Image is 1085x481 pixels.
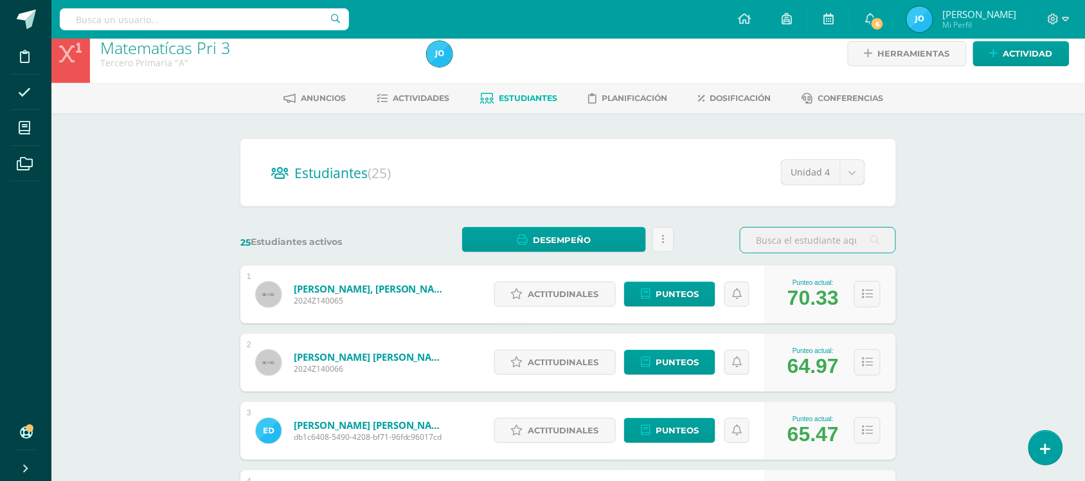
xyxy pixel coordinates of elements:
img: 242d0fe66d0ef3b393e1d4ca7c689073.png [256,418,282,444]
a: Actividad [973,41,1070,66]
input: Busca un usuario... [60,8,349,30]
img: 0c5511dc06ee6ae7c7da3ebbca606f85.png [427,41,453,67]
a: Matematícas Pri 3 [100,37,230,59]
a: Anuncios [284,88,346,109]
a: [PERSON_NAME], [PERSON_NAME] [294,282,448,295]
span: Estudiantes [499,93,558,103]
span: Mi Perfil [942,19,1016,30]
span: Actitudinales [528,350,599,374]
div: 64.97 [787,354,839,378]
a: Unidad 4 [782,160,865,185]
a: Planificación [589,88,668,109]
img: 60x60 [256,282,282,307]
span: Punteos [656,282,699,306]
span: [PERSON_NAME] [942,8,1016,21]
span: 2024Z140066 [294,363,448,374]
a: Actividades [377,88,450,109]
div: 2 [247,340,251,349]
span: db1c6408-5490-4208-bf71-96fdc96017cd [294,431,448,442]
span: Planificación [602,93,668,103]
a: Punteos [624,282,715,307]
span: Estudiantes [294,164,391,182]
a: Punteos [624,418,715,443]
div: 70.33 [787,286,839,310]
span: (25) [368,164,391,182]
span: Anuncios [301,93,346,103]
span: Unidad 4 [791,160,830,185]
a: Dosificación [699,88,771,109]
a: Punteos [624,350,715,375]
a: Actitudinales [494,418,616,443]
a: Herramientas [848,41,967,66]
img: 60x60 [256,350,282,376]
span: 2024Z140065 [294,295,448,306]
a: Conferencias [802,88,884,109]
span: Actividades [393,93,450,103]
span: Desempeño [533,228,591,252]
span: Punteos [656,419,699,442]
a: Actitudinales [494,282,616,307]
h1: Matematícas Pri 3 [100,39,411,57]
div: Tercero Primaria 'A' [100,57,411,69]
div: 3 [247,408,251,417]
span: Herramientas [878,42,950,66]
span: Actitudinales [528,282,599,306]
a: [PERSON_NAME] [PERSON_NAME] [294,350,448,363]
label: Estudiantes activos [240,236,397,248]
div: Punteo actual: [787,347,839,354]
a: Desempeño [462,227,645,252]
input: Busca el estudiante aquí... [740,228,895,253]
a: [PERSON_NAME] [PERSON_NAME] [294,419,448,431]
div: 65.47 [787,422,839,446]
span: 6 [870,17,884,31]
span: Conferencias [818,93,884,103]
div: Punteo actual: [787,415,839,422]
span: 25 [240,237,251,248]
a: Estudiantes [481,88,558,109]
div: Punteo actual: [787,279,839,286]
div: 1 [247,272,251,281]
span: Actitudinales [528,419,599,442]
img: 0c5511dc06ee6ae7c7da3ebbca606f85.png [907,6,933,32]
span: Actividad [1003,42,1053,66]
span: Punteos [656,350,699,374]
span: Dosificación [710,93,771,103]
a: Actitudinales [494,350,616,375]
